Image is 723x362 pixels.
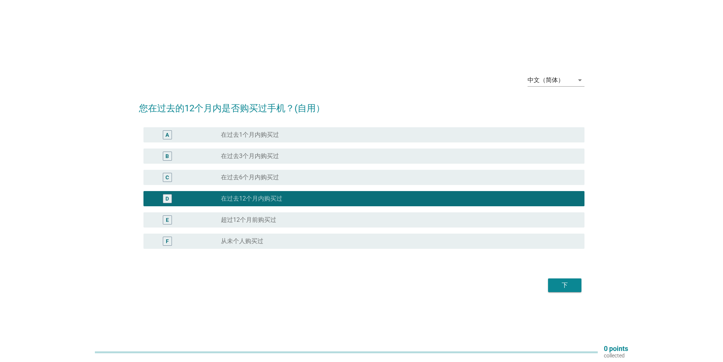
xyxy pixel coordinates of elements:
p: 0 points [604,345,628,352]
div: A [165,131,169,139]
p: collected [604,352,628,359]
div: C [165,173,169,181]
label: 在过去6个月内购买过 [221,174,279,181]
label: 从未个人购买过 [221,237,263,245]
label: 超过12个月前购买过 [221,216,276,224]
label: 在过去3个月内购买过 [221,152,279,160]
div: 下 [554,281,575,290]
div: F [166,237,169,245]
i: arrow_drop_down [575,76,584,85]
div: D [165,194,169,202]
label: 在过去12个月内购买过 [221,195,282,202]
h2: 您在过去的12个月内是否购买过手机？(自用） [139,94,584,115]
label: 在过去1个月内购买过 [221,131,279,139]
div: E [166,216,169,224]
button: 下 [548,278,581,292]
div: 中文（简体） [528,77,564,84]
div: B [165,152,169,160]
